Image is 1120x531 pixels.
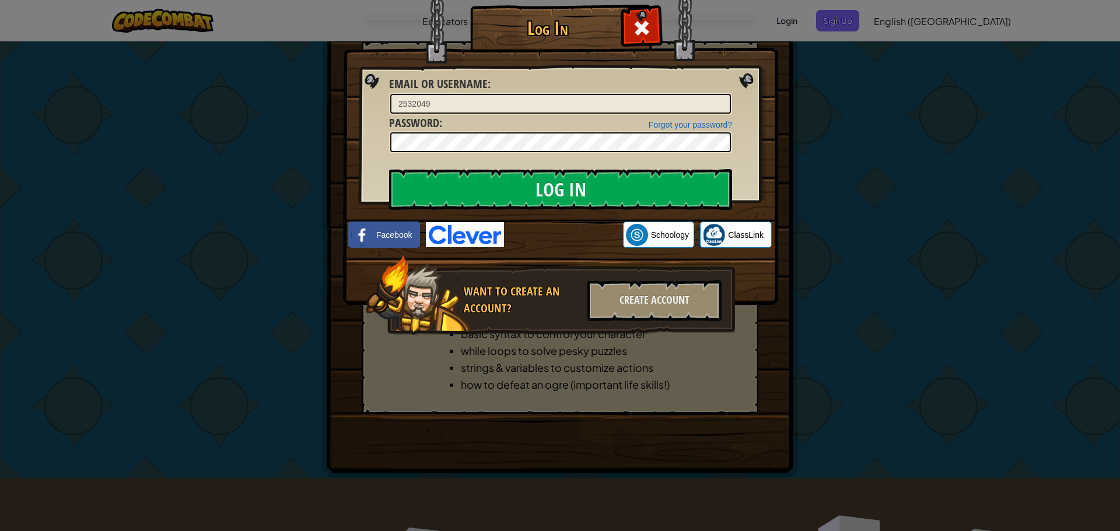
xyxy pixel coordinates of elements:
[703,224,725,246] img: classlink-logo-small.png
[473,18,622,38] h1: Log In
[389,115,442,132] label: :
[389,76,491,93] label: :
[504,222,623,248] iframe: Sign in with Google Button
[587,280,722,321] div: Create Account
[651,229,689,241] span: Schoology
[351,224,373,246] img: facebook_small.png
[389,169,732,210] input: Log In
[376,229,412,241] span: Facebook
[728,229,764,241] span: ClassLink
[389,76,488,92] span: Email or Username
[426,222,504,247] img: clever-logo-blue.png
[389,115,439,131] span: Password
[464,283,580,317] div: Want to create an account?
[649,120,732,129] a: Forgot your password?
[626,224,648,246] img: schoology.png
